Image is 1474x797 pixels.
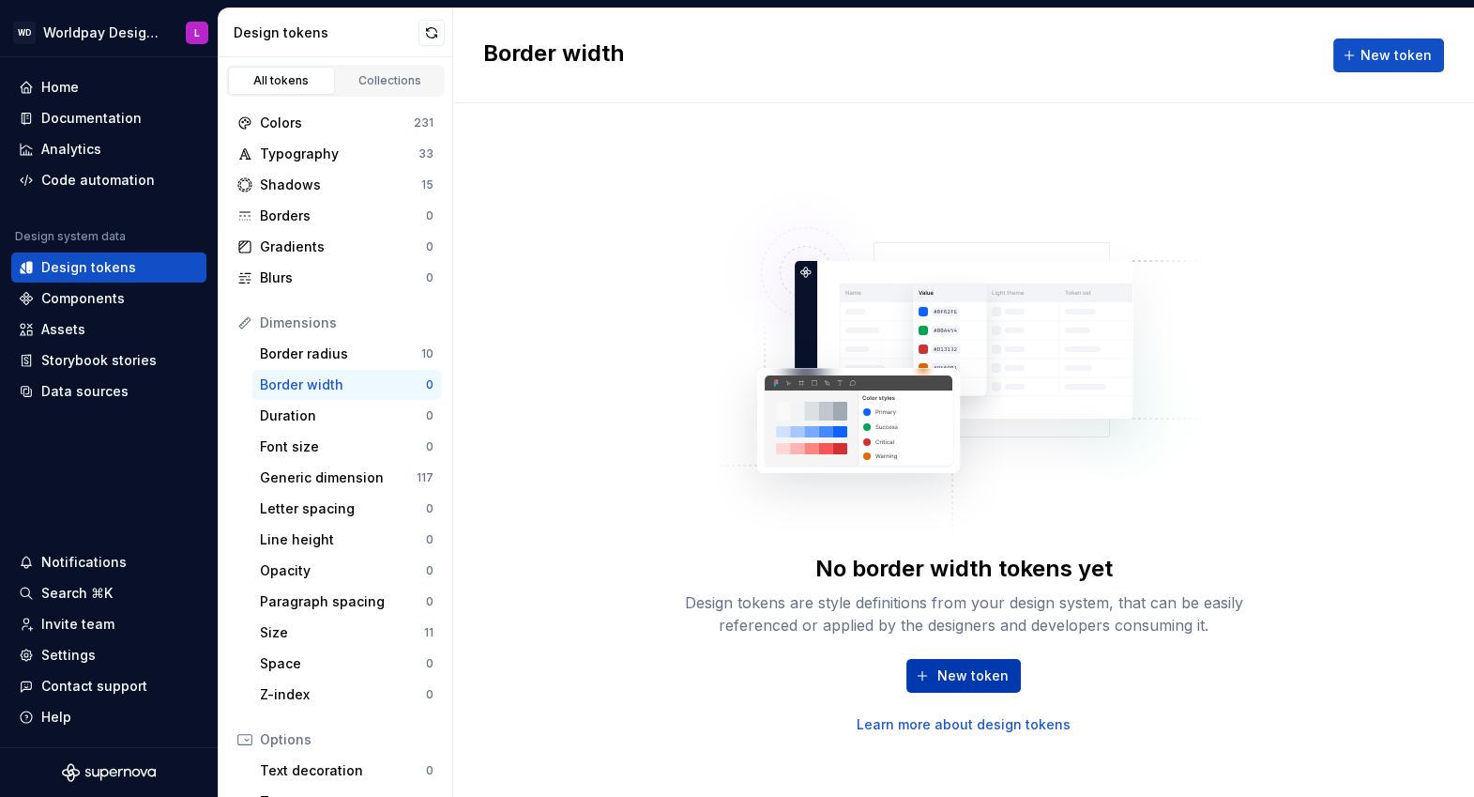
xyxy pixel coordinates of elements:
[426,501,433,516] div: 0
[1333,38,1444,72] button: New token
[252,587,441,617] a: Paragraph spacing0
[41,171,155,190] div: Code automation
[11,702,206,732] button: Help
[260,654,426,673] div: Space
[230,232,441,262] a: Gradients0
[426,270,433,285] div: 0
[426,763,433,778] div: 0
[260,207,426,225] div: Borders
[194,25,200,40] div: L
[426,563,433,578] div: 0
[252,556,441,586] a: Opacity0
[426,208,433,223] div: 0
[260,345,421,363] div: Border radius
[41,78,79,97] div: Home
[41,289,125,308] div: Components
[260,730,433,749] div: Options
[260,114,414,132] div: Colors
[260,406,426,425] div: Duration
[41,109,142,128] div: Documentation
[252,618,441,648] a: Size11
[41,382,129,401] div: Data sources
[41,351,157,370] div: Storybook stories
[11,640,206,670] a: Settings
[426,532,433,547] div: 0
[235,73,328,88] div: All tokens
[260,314,433,332] div: Dimensions
[252,756,441,786] a: Text decoration0
[11,103,206,133] a: Documentation
[426,656,433,671] div: 0
[11,609,206,639] a: Invite team
[426,439,433,454] div: 0
[906,659,1021,693] button: New token
[252,649,441,679] a: Space0
[418,146,433,161] div: 33
[41,258,136,277] div: Design tokens
[11,165,206,195] a: Code automation
[230,201,441,231] a: Borders0
[43,23,163,42] div: Worldpay Design System
[41,553,127,572] div: Notifications
[41,320,85,339] div: Assets
[15,229,126,244] div: Design system data
[4,12,214,53] button: WDWorldpay Design SystemL
[260,623,424,642] div: Size
[252,680,441,710] a: Z-index0
[421,177,433,192] div: 15
[11,72,206,102] a: Home
[11,578,206,608] button: Search ⌘K
[426,687,433,702] div: 0
[421,346,433,361] div: 10
[260,761,426,780] div: Text decoration
[41,646,96,665] div: Settings
[260,437,426,456] div: Font size
[230,108,441,138] a: Colors231
[252,463,441,493] a: Generic dimension117
[230,170,441,200] a: Shadows15
[41,615,114,634] div: Invite team
[414,115,433,130] div: 231
[260,145,418,163] div: Typography
[260,685,426,704] div: Z-index
[62,763,156,782] svg: Supernova Logo
[252,339,441,369] a: Border radius10
[260,561,426,580] div: Opacity
[11,134,206,164] a: Analytics
[417,470,433,485] div: 117
[252,525,441,555] a: Line height0
[252,401,441,431] a: Duration0
[424,625,433,640] div: 11
[11,253,206,283] a: Design tokens
[663,591,1264,636] div: Design tokens are style definitions from your design system, that can be easily referenced or app...
[260,268,426,287] div: Blurs
[426,408,433,423] div: 0
[11,547,206,577] button: Notifications
[260,468,417,487] div: Generic dimension
[11,376,206,406] a: Data sources
[41,140,101,159] div: Analytics
[343,73,437,88] div: Collections
[260,176,421,194] div: Shadows
[252,370,441,400] a: Border width0
[41,708,71,727] div: Help
[11,284,206,314] a: Components
[11,314,206,345] a: Assets
[937,667,1009,685] span: New token
[234,23,418,42] div: Design tokens
[426,239,433,254] div: 0
[11,671,206,701] button: Contact support
[252,432,441,462] a: Font size0
[41,584,113,603] div: Search ⌘K
[252,494,441,524] a: Letter spacing0
[815,554,1113,584] div: No border width tokens yet
[426,594,433,609] div: 0
[260,499,426,518] div: Letter spacing
[857,715,1071,734] a: Learn more about design tokens
[41,677,147,696] div: Contact support
[1360,46,1432,65] span: New token
[11,345,206,376] a: Storybook stories
[483,38,625,72] h2: Border width
[260,238,426,256] div: Gradients
[260,376,426,394] div: Border width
